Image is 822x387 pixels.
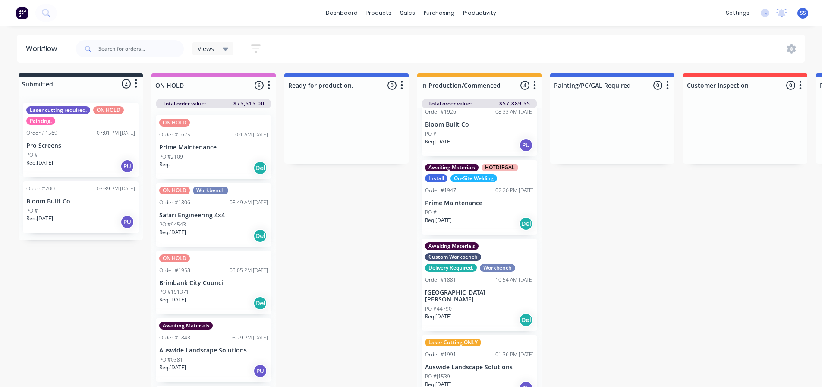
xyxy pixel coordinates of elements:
p: Req. [DATE] [159,296,186,304]
p: PO # [425,209,437,216]
div: ON HOLDOrder #195803:05 PM [DATE]Brimbank City CouncilPO #191371Req.[DATE]Del [156,251,271,314]
div: 03:05 PM [DATE] [230,266,268,274]
div: Del [253,296,267,310]
div: Order #1958 [159,266,190,274]
div: ON HOLDOrder #167510:01 AM [DATE]Prime MaintenancePO #2109Req.Del [156,115,271,179]
p: Req. [DATE] [26,159,53,167]
div: ON HOLD [159,187,190,194]
div: ON HOLD [93,106,124,114]
input: Search for orders... [98,40,184,57]
div: sales [396,6,419,19]
div: purchasing [419,6,459,19]
div: Order #1843 [159,334,190,342]
div: 10:54 AM [DATE] [495,276,534,284]
div: Order #200003:39 PM [DATE]Bloom Built CoPO #Req.[DATE]PU [23,181,139,233]
div: Del [253,161,267,175]
div: 08:49 AM [DATE] [230,199,268,206]
div: Laser cutting required. [26,106,90,114]
div: Workbench [480,264,515,272]
p: Bloom Built Co [425,121,534,128]
p: Req. [DATE] [425,138,452,146]
div: 05:29 PM [DATE] [230,334,268,342]
p: Req. [DATE] [159,364,186,371]
div: Workflow [26,44,61,54]
img: Factory [16,6,28,19]
div: Awaiting MaterialsCustom WorkbenchDelivery Required.WorkbenchOrder #188110:54 AM [DATE][GEOGRAPHI... [422,239,537,331]
div: ON HOLD [159,254,190,262]
span: SS [800,9,806,17]
div: Order #192608:33 AM [DATE]Bloom Built CoPO #Req.[DATE]PU [422,82,537,156]
p: Req. [DATE] [425,216,452,224]
p: Prime Maintenance [425,200,534,207]
p: Auswide Landscape Solutions [159,347,268,354]
div: ON HOLDWorkbenchOrder #180608:49 AM [DATE]Safari Engineering 4x4PO #94543Req.[DATE]Del [156,183,271,247]
p: Pro Screens [26,142,135,149]
div: Order #1947 [425,187,456,194]
div: Order #1881 [425,276,456,284]
div: Awaiting Materials [425,242,479,250]
p: Prime Maintenance [159,144,268,151]
div: Install [425,174,447,182]
div: Awaiting MaterialsOrder #184305:29 PM [DATE]Auswide Landscape SolutionsPO #0381Req.[DATE]PU [156,318,271,382]
div: 08:33 AM [DATE] [495,108,534,116]
div: On-Site Welding [450,174,497,182]
div: Del [519,217,533,231]
div: Del [253,229,267,243]
div: 03:39 PM [DATE] [97,185,135,193]
a: dashboard [321,6,362,19]
div: Order #1926 [425,108,456,116]
p: Req. [159,161,170,168]
div: Order #1991 [425,351,456,358]
span: Total order value: [163,100,206,108]
span: Views [198,44,214,53]
div: PU [253,364,267,378]
div: PU [120,159,134,173]
p: Safari Engineering 4x4 [159,212,268,219]
div: ON HOLD [159,119,190,127]
div: Awaiting Materials [425,164,479,171]
p: PO #191371 [159,288,189,296]
div: Awaiting MaterialsHOTDIPGALInstallOn-Site WeldingOrder #194702:26 PM [DATE]Prime MaintenancePO #R... [422,160,537,235]
span: $57,889.55 [499,100,530,108]
p: PO #44790 [425,305,452,313]
p: PO # [26,151,38,159]
p: PO #J1539 [425,373,450,381]
p: PO # [425,130,437,138]
p: Req. [DATE] [159,228,186,236]
div: Order #1569 [26,129,57,137]
p: PO #94543 [159,221,186,228]
p: PO #2109 [159,153,183,161]
div: HOTDIPGAL [482,164,518,171]
p: Req. [DATE] [425,313,452,320]
div: Awaiting Materials [159,322,213,330]
p: Bloom Built Co [26,198,135,205]
div: Order #2000 [26,185,57,193]
div: settings [721,6,754,19]
div: Order #1675 [159,131,190,139]
div: Laser cutting required.ON HOLDPainting.Order #156907:01 PM [DATE]Pro ScreensPO #Req.[DATE]PU [23,103,139,177]
div: Order #1806 [159,199,190,206]
p: Brimbank City Council [159,279,268,287]
div: 10:01 AM [DATE] [230,131,268,139]
div: Del [519,313,533,327]
div: Workbench [193,187,228,194]
div: PU [519,138,533,152]
p: Auswide Landscape Solutions [425,364,534,371]
div: Painting. [26,117,55,125]
div: Delivery Required. [425,264,477,272]
p: PO # [26,207,38,215]
p: PO #0381 [159,356,183,364]
div: 01:36 PM [DATE] [495,351,534,358]
span: Total order value: [428,100,472,108]
div: 07:01 PM [DATE] [97,129,135,137]
div: productivity [459,6,501,19]
div: Custom Workbench [425,253,481,261]
div: 02:26 PM [DATE] [495,187,534,194]
p: [GEOGRAPHIC_DATA][PERSON_NAME] [425,289,534,304]
div: Laser Cutting ONLY [425,339,481,346]
p: Req. [DATE] [26,215,53,222]
div: PU [120,215,134,229]
div: products [362,6,396,19]
span: $75,515.00 [233,100,265,108]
